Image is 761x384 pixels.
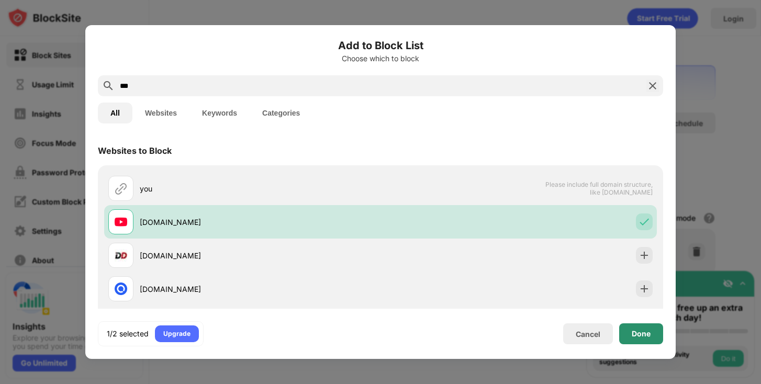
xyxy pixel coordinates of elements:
[98,38,663,53] h6: Add to Block List
[132,103,189,123] button: Websites
[545,180,653,196] span: Please include full domain structure, like [DOMAIN_NAME]
[107,329,149,339] div: 1/2 selected
[102,80,115,92] img: search.svg
[189,103,250,123] button: Keywords
[98,54,663,63] div: Choose which to block
[115,283,127,295] img: favicons
[576,330,600,338] div: Cancel
[115,182,127,195] img: url.svg
[646,80,659,92] img: search-close
[163,329,191,339] div: Upgrade
[140,217,380,228] div: [DOMAIN_NAME]
[140,183,380,194] div: you
[115,216,127,228] img: favicons
[140,250,380,261] div: [DOMAIN_NAME]
[632,330,651,338] div: Done
[98,145,172,156] div: Websites to Block
[250,103,312,123] button: Categories
[140,284,380,295] div: [DOMAIN_NAME]
[115,249,127,262] img: favicons
[98,103,132,123] button: All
